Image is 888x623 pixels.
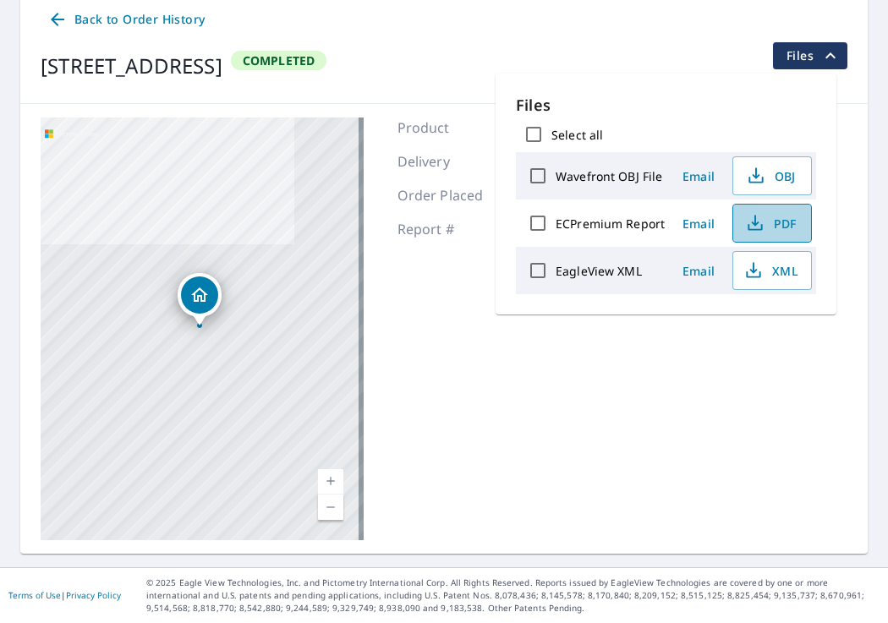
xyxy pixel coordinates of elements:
[678,216,719,232] span: Email
[772,42,847,69] button: filesDropdownBtn-66485987
[146,577,880,615] p: © 2025 Eagle View Technologies, Inc. and Pictometry International Corp. All Rights Reserved. Repo...
[743,260,798,281] span: XML
[397,219,499,239] p: Report #
[516,94,816,117] p: Files
[671,210,726,237] button: Email
[8,589,61,601] a: Terms of Use
[41,4,211,36] a: Back to Order History
[41,51,222,81] div: [STREET_ADDRESS]
[787,46,841,66] span: Files
[551,127,603,143] label: Select all
[556,168,662,184] label: Wavefront OBJ File
[556,263,642,279] label: EagleView XML
[178,273,222,325] div: Dropped pin, building 1, Residential property, 856 Fernwood Ave Langhorne, PA 19047
[397,151,499,172] p: Delivery
[671,258,726,284] button: Email
[233,52,326,68] span: Completed
[671,163,726,189] button: Email
[743,166,798,186] span: OBJ
[678,168,719,184] span: Email
[732,156,812,195] button: OBJ
[678,263,719,279] span: Email
[743,213,798,233] span: PDF
[8,590,121,600] p: |
[318,495,343,520] a: Current Level 17, Zoom Out
[318,469,343,495] a: Current Level 17, Zoom In
[732,204,812,243] button: PDF
[66,589,121,601] a: Privacy Policy
[397,117,499,138] p: Product
[47,9,205,30] span: Back to Order History
[556,216,665,232] label: ECPremium Report
[732,251,812,290] button: XML
[397,185,499,205] p: Order Placed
